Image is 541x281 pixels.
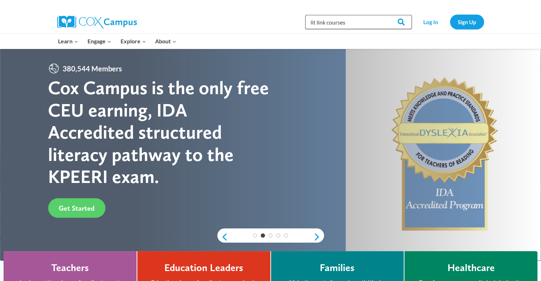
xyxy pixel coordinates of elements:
div: Cox Campus is the only free CEU earning, IDA Accredited structured literacy pathway to the KPEERI... [48,77,270,188]
h4: Families [320,262,355,274]
button: Child menu of About [150,34,181,49]
span: 380,544 Members [60,63,125,74]
button: Child menu of Learn [54,34,83,49]
a: Get Started [48,198,105,218]
span: Get Started [59,204,95,212]
h4: Education Leaders [164,262,243,274]
nav: Primary Navigation [54,34,181,49]
a: Sign Up [450,15,484,29]
h4: Healthcare [447,262,494,274]
a: Log In [415,15,446,29]
img: Cox Campus [57,16,137,28]
nav: Secondary Navigation [415,15,484,29]
h4: Teachers [51,262,89,274]
input: Search Cox Campus [305,15,412,29]
button: Child menu of Engage [83,34,116,49]
button: Child menu of Explore [116,34,151,49]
